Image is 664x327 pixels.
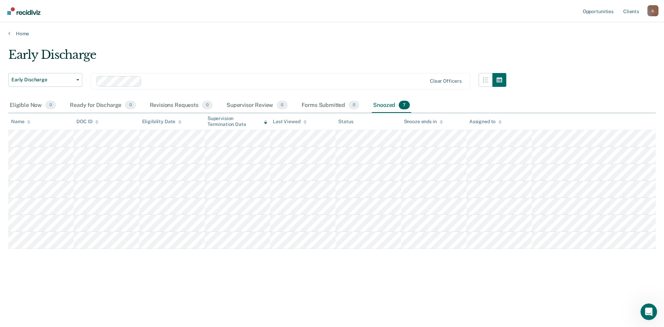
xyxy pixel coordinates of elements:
[76,119,99,125] div: DOC ID
[430,78,462,84] div: Clear officers
[148,98,214,113] div: Revisions Requests0
[469,119,502,125] div: Assigned to
[8,73,82,87] button: Early Discharge
[142,119,182,125] div: Eligibility Date
[349,101,359,110] span: 0
[277,101,287,110] span: 0
[225,98,289,113] div: Supervisor Review0
[647,5,658,16] div: J L
[7,7,40,15] img: Recidiviz
[372,98,411,113] div: Snoozed7
[8,98,57,113] div: Eligible Now0
[11,77,74,83] span: Early Discharge
[273,119,306,125] div: Last Viewed
[647,5,658,16] button: Profile dropdown button
[399,101,409,110] span: 7
[45,101,56,110] span: 0
[68,98,137,113] div: Ready for Discharge0
[207,116,267,127] div: Supervision Termination Date
[640,303,657,320] iframe: Intercom live chat
[125,101,136,110] span: 0
[404,119,443,125] div: Snooze ends in
[202,101,213,110] span: 0
[338,119,353,125] div: Status
[8,30,656,37] a: Home
[8,48,506,67] div: Early Discharge
[11,119,30,125] div: Name
[300,98,361,113] div: Forms Submitted0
